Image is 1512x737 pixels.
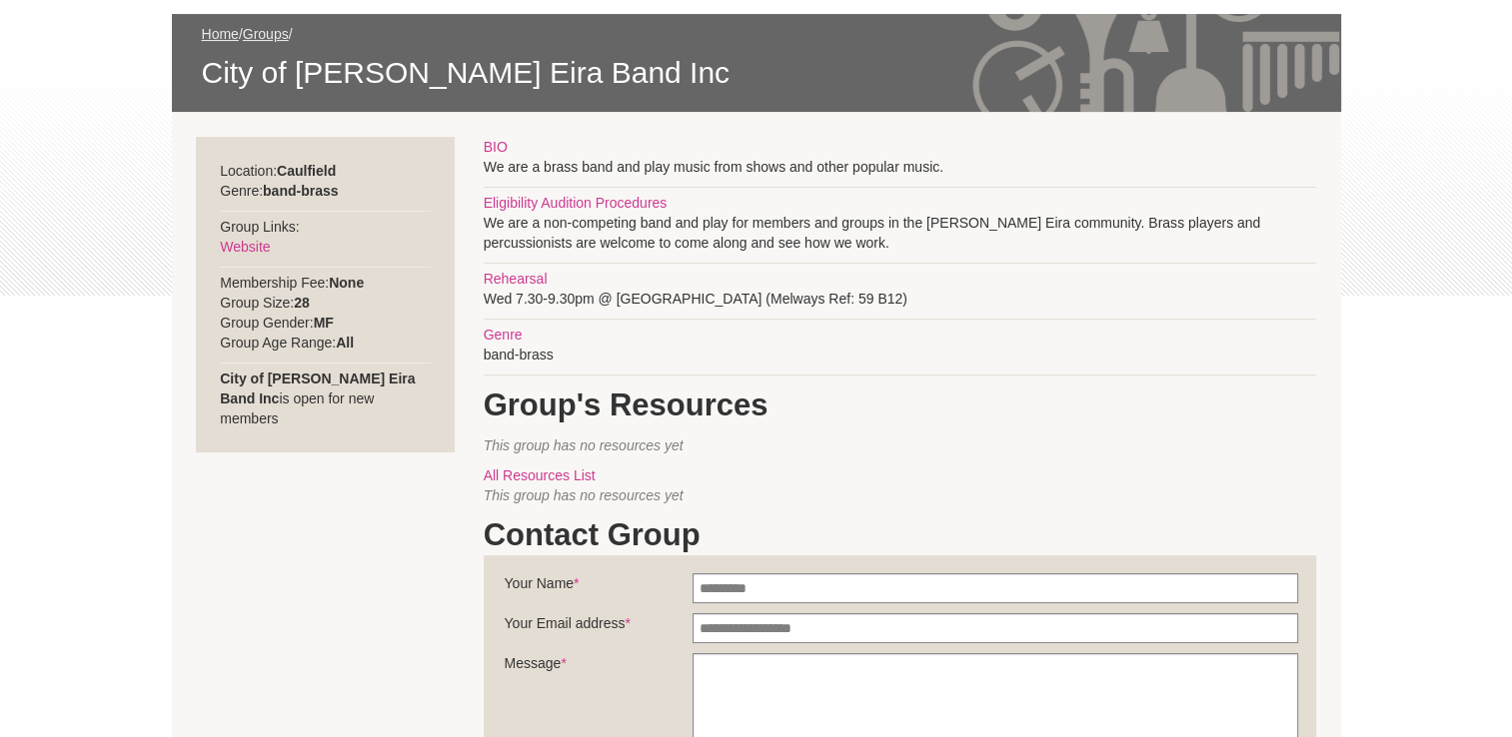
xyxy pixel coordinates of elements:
[314,315,334,331] strong: MF
[243,26,289,42] a: Groups
[484,269,1316,289] div: Rehearsal
[202,24,1311,92] div: / /
[202,54,1311,92] span: City of [PERSON_NAME] Eira Band Inc
[294,295,310,311] strong: 28
[336,335,354,351] strong: All
[484,515,1316,555] h1: Contact Group
[202,26,239,42] a: Home
[196,137,455,452] div: Location: Genre: Group Links: Membership Fee: Group Size: Group Gender: Group Age Range: is open ...
[505,613,693,643] label: Your Email address
[484,487,684,503] span: This group has no resources yet
[220,239,270,255] a: Website
[484,465,1316,485] div: All Resources List
[277,163,336,179] strong: Caulfield
[484,325,1316,345] div: Genre
[484,137,1316,157] div: BIO
[484,385,1316,425] h1: Group's Resources
[263,183,338,199] strong: band-brass
[484,193,1316,213] div: Eligibility Audition Procedures
[220,370,415,406] strong: City of [PERSON_NAME] Eira Band Inc
[505,653,693,683] label: Message
[329,275,364,291] strong: None
[505,573,693,603] label: Your Name
[484,437,684,453] span: This group has no resources yet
